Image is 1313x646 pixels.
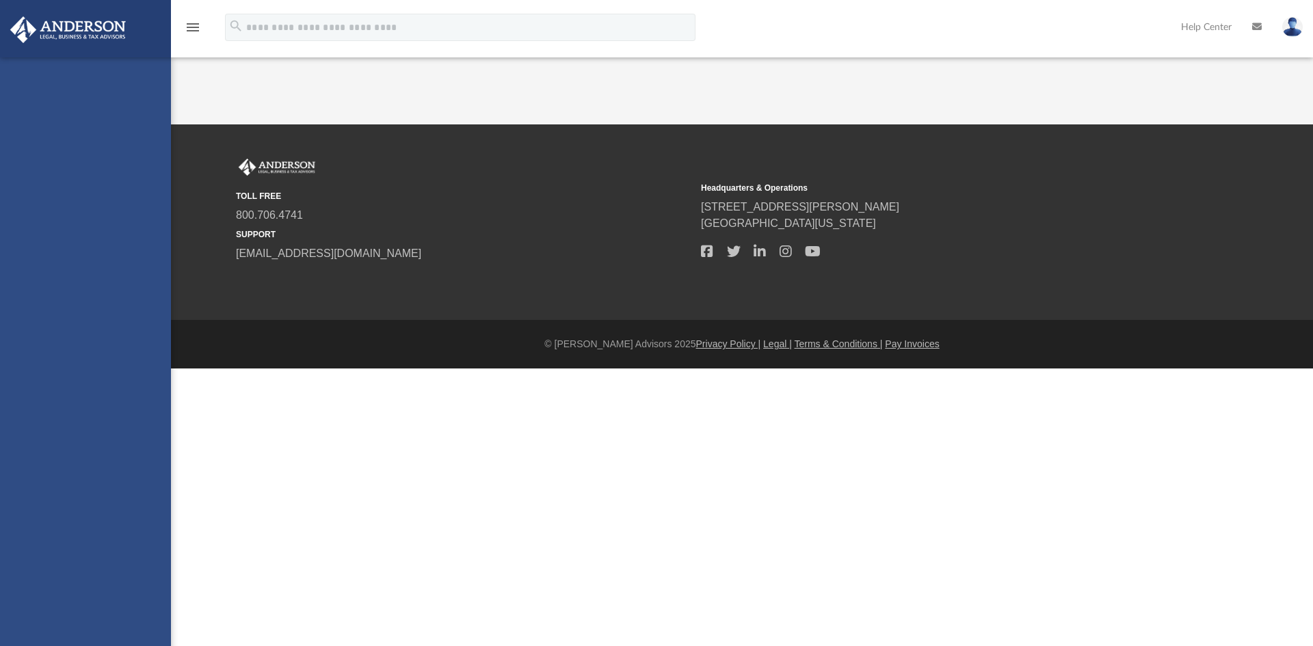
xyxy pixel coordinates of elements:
i: search [228,18,243,33]
small: Headquarters & Operations [701,182,1156,194]
a: Legal | [763,338,792,349]
img: User Pic [1282,17,1303,37]
a: Privacy Policy | [696,338,761,349]
a: [GEOGRAPHIC_DATA][US_STATE] [701,217,876,229]
a: menu [185,26,201,36]
a: [STREET_ADDRESS][PERSON_NAME] [701,201,899,213]
a: Terms & Conditions | [795,338,883,349]
img: Anderson Advisors Platinum Portal [6,16,130,43]
a: 800.706.4741 [236,209,303,221]
small: SUPPORT [236,228,691,241]
i: menu [185,19,201,36]
a: [EMAIL_ADDRESS][DOMAIN_NAME] [236,247,421,259]
img: Anderson Advisors Platinum Portal [236,159,318,176]
a: Pay Invoices [885,338,939,349]
small: TOLL FREE [236,190,691,202]
div: © [PERSON_NAME] Advisors 2025 [171,337,1313,351]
